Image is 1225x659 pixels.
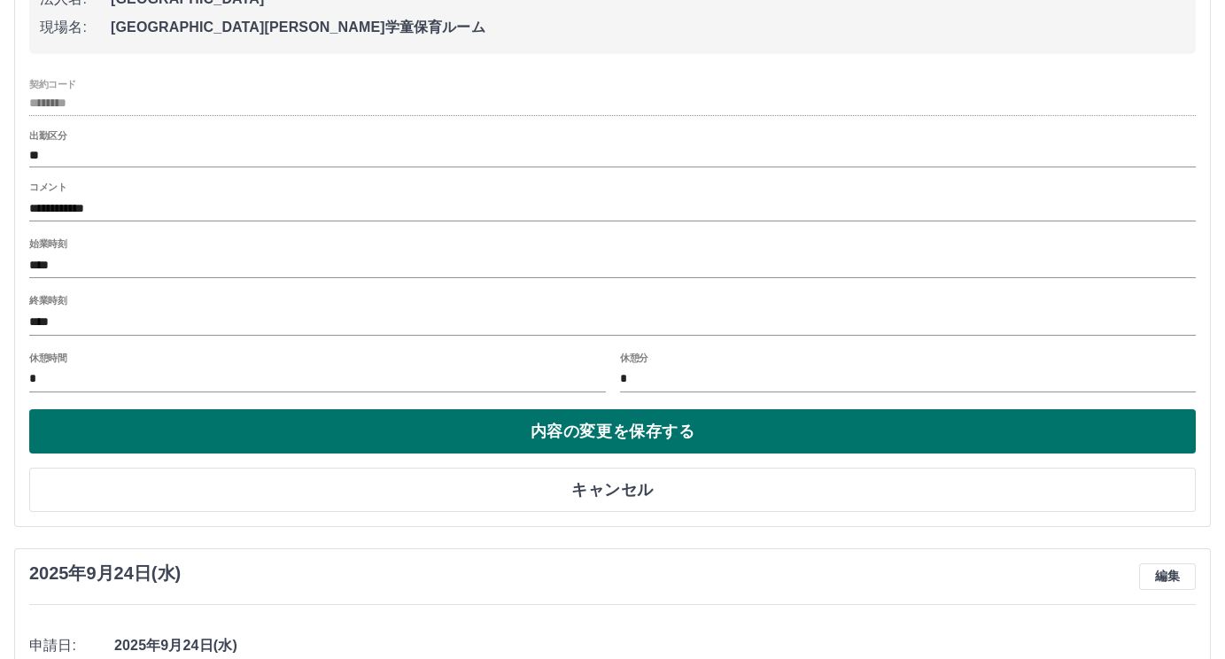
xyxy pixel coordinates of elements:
[29,351,66,364] label: 休憩時間
[40,17,111,38] span: 現場名:
[29,294,66,307] label: 終業時刻
[29,563,181,584] h3: 2025年9月24日(水)
[29,181,66,194] label: コメント
[29,468,1196,512] button: キャンセル
[29,635,114,656] span: 申請日:
[111,17,1185,38] span: [GEOGRAPHIC_DATA][PERSON_NAME]学童保育ルーム
[29,129,66,143] label: 出勤区分
[114,635,1196,656] span: 2025年9月24日(水)
[1139,563,1196,590] button: 編集
[29,237,66,251] label: 始業時刻
[29,77,76,90] label: 契約コード
[620,351,648,364] label: 休憩分
[29,409,1196,454] button: 内容の変更を保存する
